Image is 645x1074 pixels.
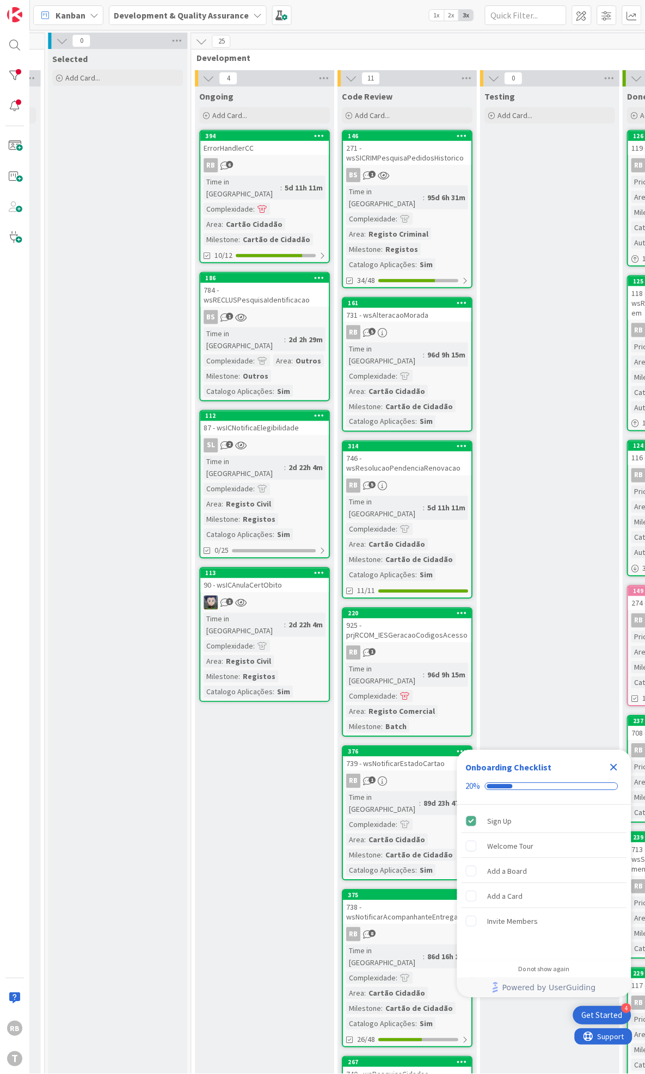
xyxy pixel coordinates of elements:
[204,656,222,668] div: Area
[7,7,22,22] img: Visit kanbanzone.com
[415,416,417,428] span: :
[204,310,218,324] div: BS
[7,1021,22,1036] div: RB
[346,706,364,718] div: Area
[200,569,329,578] div: 113
[368,328,376,335] span: 5
[346,690,396,702] div: Complexidade
[253,355,255,367] span: :
[219,72,237,85] span: 4
[343,479,471,493] div: RB
[346,569,415,581] div: Catalogo Aplicações
[366,539,428,551] div: Cartão Cidadão
[423,349,425,361] span: :
[223,498,274,510] div: Registo Civil
[204,529,273,541] div: Catalogo Aplicações
[396,690,397,702] span: :
[23,2,50,15] span: Support
[52,53,88,64] span: Selected
[274,385,293,397] div: Sim
[343,747,471,757] div: 376
[346,400,381,412] div: Milestone
[343,442,471,476] div: 314746 - wsResolucaoPendenciaRenovacao
[368,482,376,489] span: 5
[199,272,330,402] a: 186784 - wsRECLUSPesquisaIdentificacaoBSTime in [GEOGRAPHIC_DATA]:2d 2h 29mComplexidade:Area:Outr...
[56,9,85,22] span: Kanban
[462,910,627,934] div: Invite Members is incomplete.
[485,5,567,25] input: Quick Filter...
[346,849,381,861] div: Milestone
[364,706,366,718] span: :
[383,721,409,733] div: Batch
[346,834,364,846] div: Area
[462,885,627,909] div: Add a Card is incomplete.
[423,669,425,681] span: :
[425,349,468,361] div: 96d 9h 15m
[381,1003,383,1015] span: :
[415,865,417,877] span: :
[214,250,232,261] span: 10/12
[343,308,471,322] div: 731 - wsAlteracaoMorada
[346,945,423,969] div: Time in [GEOGRAPHIC_DATA]
[343,757,471,771] div: 739 - wsNotificarEstadoCartao
[381,849,383,861] span: :
[286,619,325,631] div: 2d 22h 4m
[497,110,532,120] span: Add Card...
[343,168,471,182] div: BS
[444,10,459,21] span: 2x
[342,608,472,737] a: 220925 - prjRCOM_IESGeracaoCodigosAcessoRBTime in [GEOGRAPHIC_DATA]:96d 9h 15mComplexidade:Area:R...
[361,72,380,85] span: 11
[205,274,329,282] div: 186
[346,168,360,182] div: BS
[425,951,468,963] div: 86d 16h 1m
[343,774,471,788] div: RB
[396,370,397,382] span: :
[462,810,627,834] div: Sign Up is complete.
[346,416,415,428] div: Catalogo Aplicações
[343,452,471,476] div: 746 - wsResolucaoPendenciaRenovacao
[342,746,472,881] a: 376739 - wsNotificarEstadoCartaoRBTime in [GEOGRAPHIC_DATA]:89d 23h 47mComplexidade:Area:Cartão C...
[240,514,278,526] div: Registos
[200,273,329,283] div: 186
[238,233,240,245] span: :
[366,385,428,397] div: Cartão Cidadão
[343,131,471,141] div: 146
[348,132,471,140] div: 146
[488,915,538,928] div: Invite Members
[343,891,471,924] div: 375738 - wsNotificarAcompanhanteEntrega
[204,355,253,367] div: Complexidade
[286,334,325,345] div: 2d 2h 29m
[200,273,329,307] div: 186784 - wsRECLUSPesquisaIdentificacao
[346,343,423,367] div: Time in [GEOGRAPHIC_DATA]
[204,176,280,200] div: Time in [GEOGRAPHIC_DATA]
[200,578,329,592] div: 90 - wsICAnulaCertObito
[204,514,238,526] div: Milestone
[204,613,284,637] div: Time in [GEOGRAPHIC_DATA]
[383,400,456,412] div: Cartão de Cidadão
[200,141,329,155] div: ErrorHandlerCC
[346,819,396,831] div: Complexidade
[200,158,329,172] div: RB
[462,860,627,884] div: Add a Board is incomplete.
[346,243,381,255] div: Milestone
[291,355,293,367] span: :
[368,171,376,178] span: 1
[417,865,435,877] div: Sim
[204,439,218,453] div: SL
[204,385,273,397] div: Catalogo Aplicações
[381,243,383,255] span: :
[346,928,360,942] div: RB
[417,416,435,428] div: Sim
[346,325,360,340] div: RB
[346,663,423,687] div: Time in [GEOGRAPHIC_DATA]
[421,798,468,810] div: 89d 23h 47m
[200,131,329,155] div: 394ErrorHandlerCC
[346,385,364,397] div: Area
[284,462,286,474] span: :
[346,646,360,660] div: RB
[346,1003,381,1015] div: Milestone
[425,192,468,203] div: 95d 6h 31m
[204,483,253,495] div: Complexidade
[346,865,415,877] div: Catalogo Aplicações
[114,10,249,21] b: Development & Quality Assurance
